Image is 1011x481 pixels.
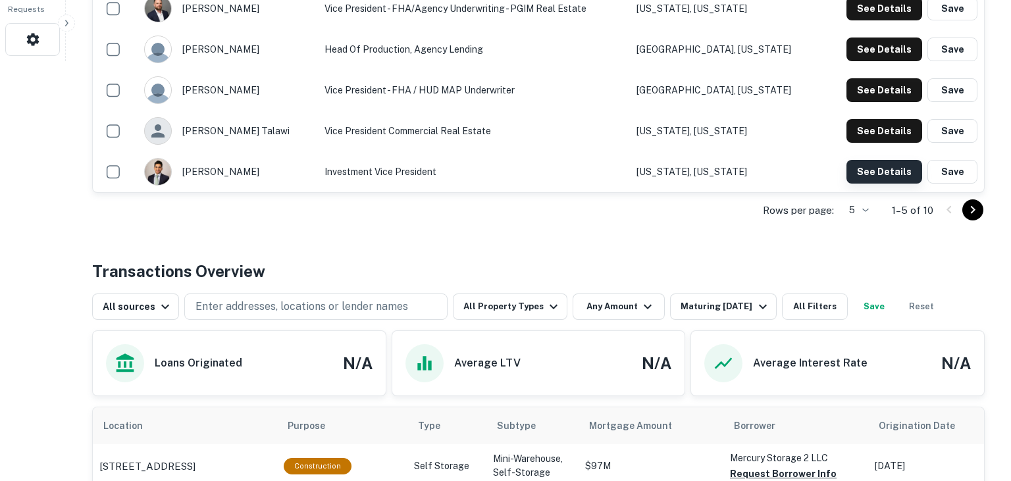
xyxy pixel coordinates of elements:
[723,407,868,444] th: Borrower
[573,293,665,320] button: Any Amount
[734,418,775,434] span: Borrower
[927,38,977,61] button: Save
[927,78,977,102] button: Save
[782,293,848,320] button: All Filters
[318,29,630,70] td: Head of Production, Agency Lending
[418,418,440,434] span: Type
[103,418,160,434] span: Location
[318,70,630,111] td: Vice President - FHA / HUD MAP Underwriter
[879,418,972,434] span: Origination Date
[497,418,536,434] span: Subtype
[453,293,567,320] button: All Property Types
[846,78,922,102] button: See Details
[868,407,1000,444] th: Origination Date
[454,355,521,371] h6: Average LTV
[927,160,977,184] button: Save
[730,451,862,465] p: Mercury Storage 2 LLC
[630,29,820,70] td: [GEOGRAPHIC_DATA], [US_STATE]
[846,119,922,143] button: See Details
[763,203,834,218] p: Rows per page:
[144,117,311,145] div: [PERSON_NAME] talawi
[343,351,373,375] h4: N/A
[846,160,922,184] button: See Details
[681,299,770,315] div: Maturing [DATE]
[93,407,277,444] th: Location
[144,158,311,186] div: [PERSON_NAME]
[99,459,195,474] p: [STREET_ADDRESS]
[195,299,408,315] p: Enter addresses, locations or lender names
[962,199,983,220] button: Go to next page
[92,259,265,283] h4: Transactions Overview
[92,293,179,320] button: All sources
[839,201,871,220] div: 5
[145,36,171,63] img: 9c8pery4andzj6ohjkjp54ma2
[579,407,723,444] th: Mortgage Amount
[630,151,820,192] td: [US_STATE], [US_STATE]
[144,76,311,104] div: [PERSON_NAME]
[414,459,480,473] p: Self Storage
[155,355,242,371] h6: Loans Originated
[670,293,776,320] button: Maturing [DATE]
[486,407,579,444] th: Subtype
[407,407,486,444] th: Type
[900,293,943,320] button: Reset
[184,293,448,320] button: Enter addresses, locations or lender names
[103,299,173,315] div: All sources
[927,119,977,143] button: Save
[941,351,971,375] h4: N/A
[145,159,171,185] img: 1587577612530
[585,459,717,473] p: $97M
[144,36,311,63] div: [PERSON_NAME]
[99,459,271,474] a: [STREET_ADDRESS]
[630,70,820,111] td: [GEOGRAPHIC_DATA], [US_STATE]
[753,355,868,371] h6: Average Interest Rate
[318,151,630,192] td: Investment Vice President
[892,203,933,218] p: 1–5 of 10
[846,38,922,61] button: See Details
[284,458,351,474] div: This loan purpose was for construction
[853,293,895,320] button: Save your search to get updates of matches that match your search criteria.
[277,407,407,444] th: Purpose
[945,376,1011,439] iframe: Chat Widget
[630,111,820,151] td: [US_STATE], [US_STATE]
[642,351,671,375] h4: N/A
[589,418,689,434] span: Mortgage Amount
[875,459,993,473] p: [DATE]
[145,77,171,103] img: 9c8pery4andzj6ohjkjp54ma2
[288,418,342,434] span: Purpose
[493,452,572,480] p: Mini-Warehouse, Self-Storage
[318,111,630,151] td: Vice President Commercial Real Estate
